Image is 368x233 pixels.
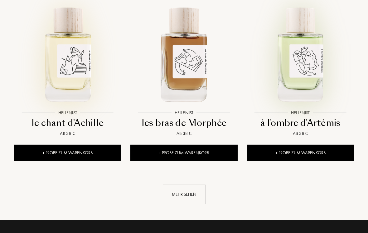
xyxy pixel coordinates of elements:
img: les bras de Morphée Hellenist [132,1,236,106]
div: Ab 38 € [133,130,235,137]
div: Ab 38 € [249,130,351,137]
div: + Probe zum Warenkorb [14,145,121,161]
img: le chant d'Achille Hellenist [15,1,120,106]
div: Mehr sehen [163,185,206,204]
div: Ab 38 € [17,130,119,137]
div: + Probe zum Warenkorb [130,145,237,161]
img: à l'ombre d'Artémis Hellenist [248,1,353,106]
div: + Probe zum Warenkorb [247,145,354,161]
